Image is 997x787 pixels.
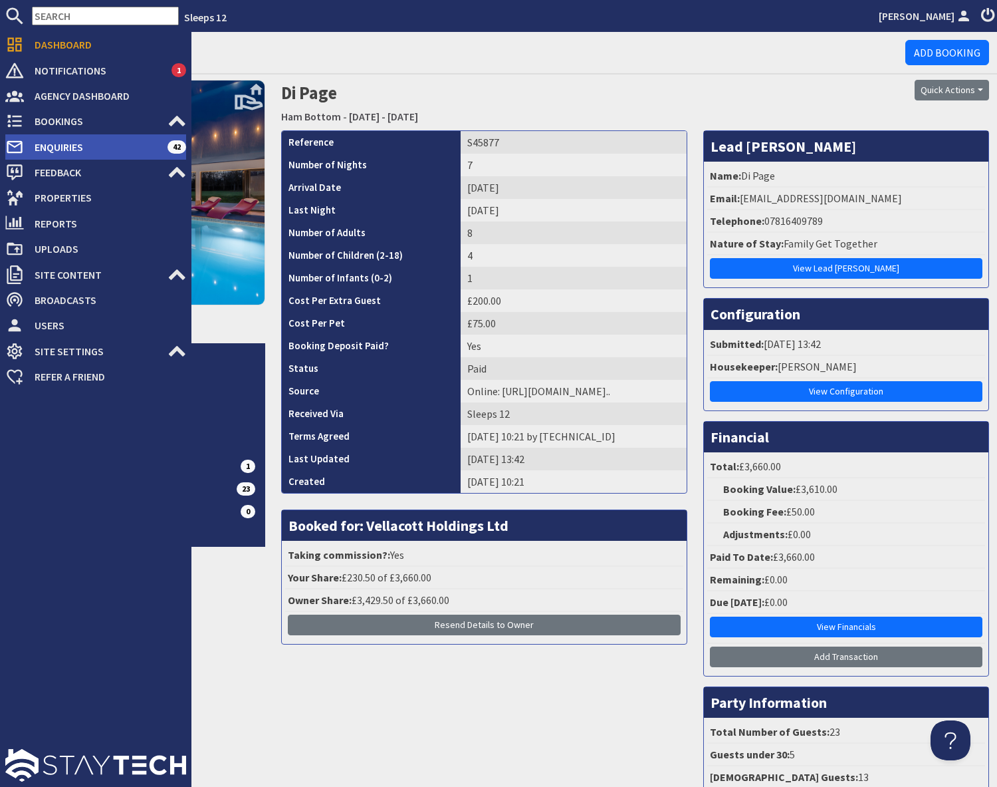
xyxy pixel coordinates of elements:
a: [PERSON_NAME] [879,8,973,24]
td: 4 [461,244,687,267]
th: Created [282,470,461,493]
th: Received Via [282,402,461,425]
a: View Lead [PERSON_NAME] [710,258,982,279]
a: Dashboard [5,34,186,55]
li: [DATE] 13:42 [707,333,985,356]
h3: Configuration [704,299,988,329]
h3: Lead [PERSON_NAME] [704,131,988,162]
a: Broadcasts [5,289,186,311]
span: Properties [24,187,186,208]
a: Reports [5,213,186,234]
strong: Taking commission?: [288,548,390,561]
span: Dashboard [24,34,186,55]
a: Enquiries 42 [5,136,186,158]
li: 23 [707,721,985,744]
strong: Booking Fee: [723,505,786,518]
span: 1 [171,63,186,77]
strong: Remaining: [710,573,764,586]
li: 07816409789 [707,210,985,233]
strong: Your Share: [288,571,342,584]
span: Site Content [24,264,167,285]
span: Broadcasts [24,289,186,311]
td: £75.00 [461,312,687,335]
h3: Party Information [704,687,988,718]
li: £3,660.00 [707,546,985,569]
span: Reports [24,213,186,234]
span: Users [24,315,186,336]
a: Site Content [5,264,186,285]
input: SEARCH [32,7,179,25]
strong: Telephone: [710,214,764,228]
li: £3,610.00 [707,478,985,501]
th: Number of Adults [282,222,461,244]
strong: Email: [710,192,740,205]
strong: Booking Value: [723,482,796,496]
span: Resend Details to Owner [435,619,534,631]
th: Booking Deposit Paid? [282,335,461,357]
span: 1 [241,460,255,473]
th: Reference [282,131,461,154]
span: Enquiries [24,136,167,158]
td: Paid [461,357,687,380]
li: £3,660.00 [707,456,985,478]
td: 7 [461,154,687,176]
span: 42 [167,140,186,154]
td: Yes [461,335,687,357]
th: Last Updated [282,448,461,470]
th: Cost Per Pet [282,312,461,335]
td: Online: https://www.groupstays.co.uk/properties/ham-bottom/calendar [461,380,687,402]
strong: Owner Share: [288,593,352,607]
a: Notifications 1 [5,60,186,81]
td: £200.00 [461,289,687,312]
span: Refer a Friend [24,366,186,387]
li: £3,429.50 of £3,660.00 [285,589,683,612]
span: - [343,110,347,123]
a: Ham Bottom [281,110,341,123]
td: Sleeps 12 [461,402,687,425]
a: Properties [5,187,186,208]
a: View Financials [710,617,982,637]
td: [DATE] 13:42 [461,448,687,470]
li: £0.00 [707,569,985,591]
span: Site Settings [24,341,167,362]
strong: Due [DATE]: [710,595,764,609]
li: £50.00 [707,501,985,524]
a: Feedback [5,162,186,183]
a: Add Transaction [710,647,982,667]
td: [DATE] 10:21 [461,470,687,493]
h3: Booked for: Vellacott Holdings Ltd [282,510,687,541]
i: Agreements were checked at the time of signing booking terms:<br>- I AGREE to take out appropriat... [350,432,360,443]
th: Last Night [282,199,461,222]
span: Notifications [24,60,171,81]
span: Feedback [24,162,167,183]
th: Source [282,380,461,402]
a: Agency Dashboard [5,85,186,106]
span: 23 [237,482,255,496]
a: Sleeps 12 [184,11,227,24]
h2: Di Page [281,80,748,127]
h3: Financial [704,422,988,452]
li: Di Page [707,165,985,188]
td: 1 [461,267,687,289]
strong: Submitted: [710,337,764,351]
img: staytech_l_w-4e588a39d9fa60e82540d7cfac8cfe4b7147e857d3e8dbdfbd41c59d52db0ec4.svg [5,749,186,782]
a: [DATE] - [DATE] [349,110,418,123]
button: Resend Details to Owner [288,615,681,635]
iframe: Toggle Customer Support [931,720,970,760]
li: £0.00 [707,524,985,546]
a: Bookings [5,110,186,132]
a: Site Settings [5,341,186,362]
th: Arrival Date [282,176,461,199]
th: Number of Children (2-18) [282,244,461,267]
td: 8 [461,222,687,244]
td: S45877 [461,131,687,154]
li: Yes [285,544,683,567]
li: £0.00 [707,591,985,614]
span: 0 [241,505,255,518]
strong: Housekeeper: [710,360,778,373]
button: Quick Actions [915,80,989,100]
a: Add Booking [905,40,989,65]
strong: [DEMOGRAPHIC_DATA] Guests: [710,770,858,784]
td: [DATE] [461,176,687,199]
strong: Name: [710,169,741,182]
